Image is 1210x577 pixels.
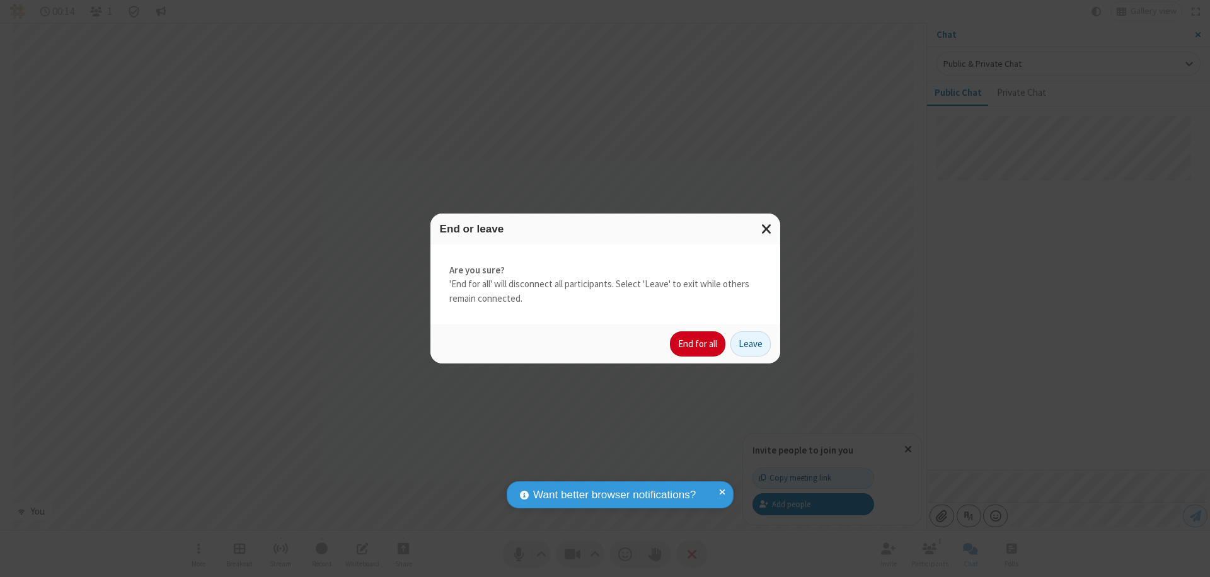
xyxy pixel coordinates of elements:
button: Leave [730,331,771,357]
strong: Are you sure? [449,263,761,278]
button: End for all [670,331,725,357]
button: Close modal [754,214,780,244]
div: 'End for all' will disconnect all participants. Select 'Leave' to exit while others remain connec... [430,244,780,325]
span: Want better browser notifications? [533,487,696,503]
h3: End or leave [440,223,771,235]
